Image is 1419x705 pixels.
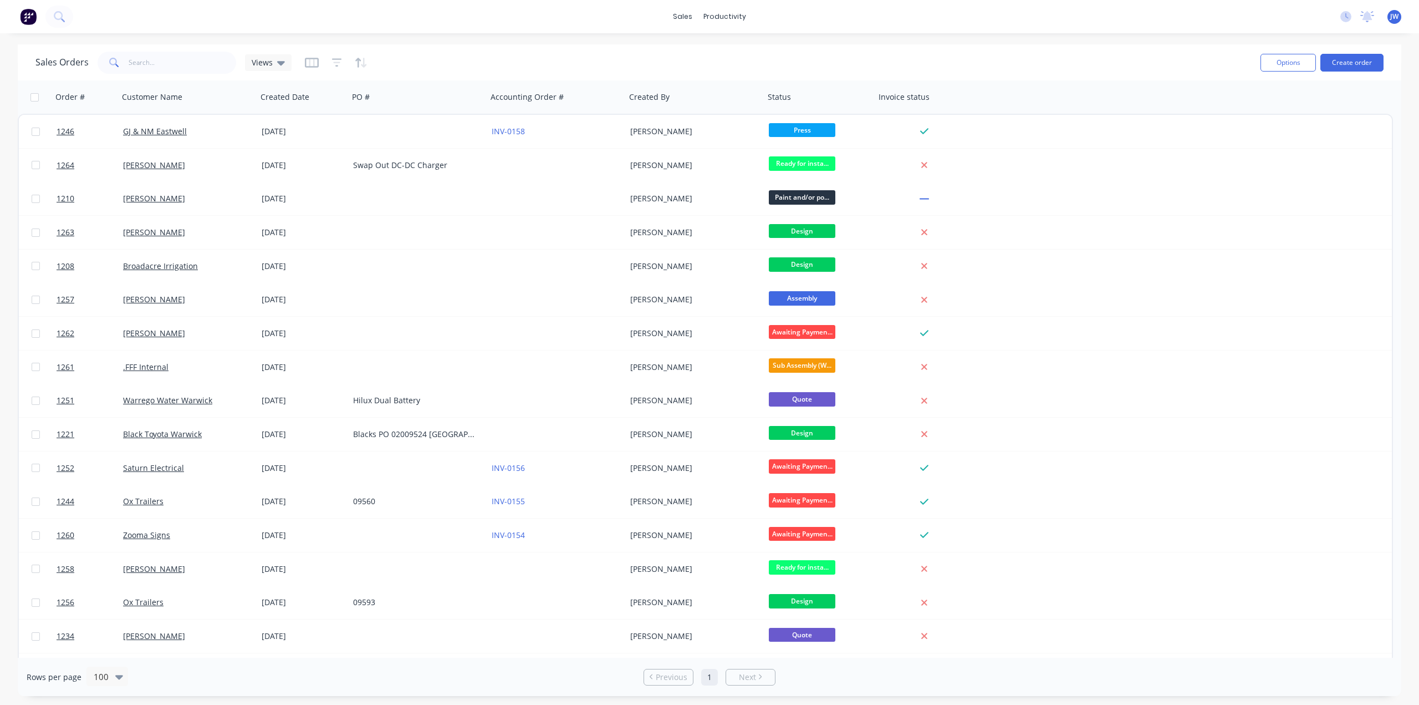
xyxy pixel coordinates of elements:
div: [DATE] [262,395,344,406]
div: Customer Name [122,92,182,103]
a: [PERSON_NAME] [123,193,185,204]
a: [PERSON_NAME] [123,227,185,237]
a: INV-0154 [492,530,525,540]
span: 1244 [57,496,74,507]
a: .FFF Internal [123,362,169,372]
span: 1221 [57,429,74,440]
a: Zooma Signs [123,530,170,540]
div: Invoice status [879,92,930,103]
a: Ox Trailers [123,496,164,506]
div: [DATE] [262,227,344,238]
span: 1262 [57,328,74,339]
div: [DATE] [262,496,344,507]
div: [DATE] [262,294,344,305]
a: 1263 [57,216,123,249]
h1: Sales Orders [35,57,89,68]
span: 1208 [57,261,74,272]
div: [PERSON_NAME] [630,597,753,608]
span: 1210 [57,193,74,204]
div: [PERSON_NAME] [630,126,753,137]
div: [DATE] [262,429,344,440]
div: Order # [55,92,85,103]
div: Blacks PO 02009524 [GEOGRAPHIC_DATA] [353,429,476,440]
a: INV-0155 [492,496,525,506]
div: Swap Out DC-DC Charger [353,160,476,171]
span: Quote [769,392,835,406]
a: INV-0156 [492,463,525,473]
div: [DATE] [262,362,344,373]
a: Next page [726,672,775,683]
div: Accounting Order # [491,92,564,103]
img: Factory [20,8,37,25]
div: [PERSON_NAME] [630,362,753,373]
span: JW [1390,12,1398,22]
span: Paint and/or po... [769,190,835,204]
span: 1246 [57,126,74,137]
div: [DATE] [262,463,344,474]
ul: Pagination [639,669,780,686]
a: 1210 [57,182,123,215]
div: [PERSON_NAME] [630,193,753,204]
a: Page 1 is your current page [701,669,718,686]
div: [PERSON_NAME] [630,328,753,339]
div: Hilux Dual Battery [353,395,476,406]
span: 1251 [57,395,74,406]
span: 1263 [57,227,74,238]
span: 1257 [57,294,74,305]
span: Quote [769,628,835,642]
div: [DATE] [262,160,344,171]
span: Design [769,426,835,440]
a: Broadacre Irrigation [123,261,198,271]
span: Awaiting Paymen... [769,493,835,507]
a: [PERSON_NAME] [123,631,185,641]
span: Press [769,123,835,137]
a: 1256 [57,586,123,619]
button: Options [1260,54,1316,72]
span: Design [769,224,835,238]
a: Saturn Electrical [123,463,184,473]
span: Awaiting Paymen... [769,459,835,473]
div: sales [667,8,698,25]
span: 1260 [57,530,74,541]
a: Previous page [644,672,693,683]
span: Rows per page [27,672,81,683]
a: 1208 [57,250,123,283]
a: [PERSON_NAME] [123,160,185,170]
div: [DATE] [262,530,344,541]
div: [PERSON_NAME] [630,261,753,272]
a: 1264 [57,149,123,182]
div: [PERSON_NAME] [630,564,753,575]
div: [PERSON_NAME] [630,160,753,171]
span: Ready for insta... [769,156,835,170]
div: Status [768,92,791,103]
a: 1244 [57,485,123,518]
div: [DATE] [262,597,344,608]
a: INV-0158 [492,126,525,136]
span: Awaiting Paymen... [769,527,835,541]
div: [DATE] [262,564,344,575]
span: 1234 [57,631,74,642]
div: [PERSON_NAME] [630,496,753,507]
a: 1252 [57,452,123,485]
span: Views [252,57,273,68]
a: GJ & NM Eastwell [123,126,187,136]
a: 1234 [57,620,123,653]
a: Ox Trailers [123,597,164,607]
a: 1251 [57,384,123,417]
a: Black Toyota Warwick [123,429,202,439]
a: [PERSON_NAME] [123,564,185,574]
button: Create order [1320,54,1384,72]
div: [DATE] [262,328,344,339]
span: Awaiting Paymen... [769,325,835,339]
div: [DATE] [262,193,344,204]
div: [DATE] [262,261,344,272]
a: 1260 [57,519,123,552]
a: 1221 [57,418,123,451]
a: 1257 [57,283,123,316]
span: Next [739,672,756,683]
span: Design [769,257,835,271]
div: [DATE] [262,631,344,642]
span: Previous [656,672,687,683]
a: 1246 [57,115,123,148]
div: [PERSON_NAME] [630,631,753,642]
